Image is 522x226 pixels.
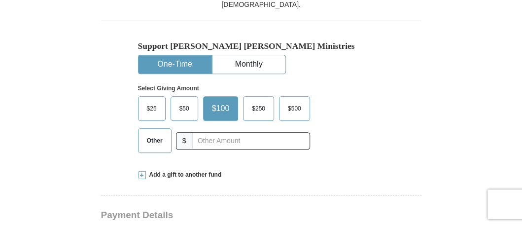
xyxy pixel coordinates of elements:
[174,101,194,116] span: $50
[212,55,285,74] button: Monthly
[142,101,162,116] span: $25
[247,101,270,116] span: $250
[138,85,199,92] strong: Select Giving Amount
[192,132,310,150] input: Other Amount
[176,132,193,150] span: $
[101,210,352,221] h3: Payment Details
[146,171,222,179] span: Add a gift to another fund
[207,101,235,116] span: $100
[283,101,306,116] span: $500
[138,41,384,51] h5: Support [PERSON_NAME] [PERSON_NAME] Ministries
[139,55,211,74] button: One-Time
[142,133,168,148] span: Other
